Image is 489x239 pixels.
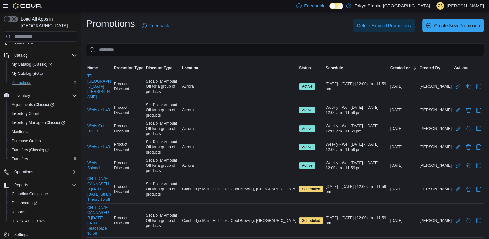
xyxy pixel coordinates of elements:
button: Location [181,64,298,72]
span: My Catalog (Classic) [9,61,77,68]
button: Reports [6,208,80,217]
span: Product Discount [114,142,144,152]
a: My Catalog (Beta) [9,70,46,77]
span: Discount Type [146,65,172,71]
button: Delete Promotion [464,162,472,169]
span: Settings [14,232,28,237]
span: Load All Apps in [GEOGRAPHIC_DATA] [18,16,77,29]
button: Schedule [324,64,389,72]
span: Catalog [12,51,77,59]
button: Edit Promotion [454,162,462,169]
span: [DATE] - [DATE] | 12:00 am - 11:59 pm [326,215,388,226]
a: Inventory Manager (Classic) [9,119,68,127]
span: Product Discount [114,105,144,115]
button: Clone Promotion [475,162,483,169]
span: Delete Expired Promotions [357,22,411,29]
a: Dashboards [6,199,80,208]
button: Created on [389,64,419,72]
button: [US_STATE] CCRS [6,217,80,226]
span: Weekly - We | [DATE] - [DATE] | 12:00 am - 11:59 pm [326,123,388,134]
h1: Promotions [86,17,135,30]
span: Aurora [182,126,194,131]
span: Active [299,125,315,132]
span: Location [182,65,198,71]
span: Purchase Orders [9,137,77,145]
span: Scheduled [302,218,320,223]
a: Weds Spinach [87,160,112,171]
button: Edit Promotion [454,125,462,132]
a: Adjustments (Classic) [9,101,57,108]
span: My Catalog (Beta) [9,70,77,77]
span: Product Discount [114,160,144,171]
span: Name [87,65,98,71]
button: Status [298,64,324,72]
span: Status [299,65,311,71]
span: Active [302,126,313,131]
span: Transfers (Classic) [9,146,77,154]
span: [PERSON_NAME] [420,108,452,113]
span: Aurora [182,144,194,150]
input: This is a search bar. As you type, the results lower in the page will automatically filter. [86,43,484,56]
button: Reports [12,181,30,189]
input: Dark Mode [329,3,343,9]
button: Edit Promotion [454,185,462,193]
span: CS [438,2,443,10]
button: Name [86,64,113,72]
button: Delete Promotion [464,185,472,193]
div: [DATE] [389,83,419,90]
span: Feedback [304,3,324,9]
a: Transfers (Classic) [6,145,80,154]
button: Created By [418,64,453,72]
button: Catalog [1,51,80,60]
span: Reports [14,182,28,188]
button: Clone Promotion [475,143,483,151]
a: TD [GEOGRAPHIC_DATA][PERSON_NAME] [87,74,112,99]
span: Active [299,107,315,113]
a: My Catalog (Classic) [9,61,55,68]
div: [DATE] [389,106,419,114]
span: Created By [420,65,440,71]
div: Set Dollar Amount Off for a group of products [144,77,181,96]
div: [DATE] [389,125,419,132]
a: Purchase Orders [9,137,44,145]
span: Created on [390,65,411,71]
button: Operations [1,167,80,176]
button: Purchase Orders [6,136,80,145]
button: Transfers [6,154,80,164]
span: Transfers [12,156,28,162]
span: Product Discount [114,81,144,92]
span: Transfers [9,155,77,163]
span: My Catalog (Beta) [12,71,43,76]
span: [US_STATE] CCRS [12,219,45,224]
div: [DATE] [389,162,419,169]
a: ON T DAZE CANNASEUR [DATE]-[DATE] Headspace $8 off [87,205,112,236]
button: Edit Promotion [454,106,462,114]
button: Operations [12,168,36,176]
span: Weekly - We | [DATE] - [DATE] | 12:00 am - 11:59 pm [326,160,388,171]
span: Transfers (Classic) [12,147,49,153]
button: Delete Promotion [464,83,472,90]
span: Cambridge Main, Etobicoke Cool Brewing, [GEOGRAPHIC_DATA] [182,218,296,223]
span: Inventory Count [9,110,77,118]
div: [DATE] [389,217,419,224]
span: Promotions [9,79,77,86]
button: Delete Promotion [464,106,472,114]
span: Canadian Compliance [12,191,50,197]
span: Weekly - We | [DATE] - [DATE] | 12:00 am - 11:59 pm [326,142,388,152]
span: [PERSON_NAME] [420,163,452,168]
span: Inventory Manager (Classic) [9,119,77,127]
span: [PERSON_NAME] [420,187,452,192]
span: [PERSON_NAME] [420,144,452,150]
a: Manifests [9,128,31,136]
a: Dashboards [9,199,40,207]
button: Delete Promotion [464,143,472,151]
a: Transfers (Classic) [9,146,51,154]
span: Reports [12,210,25,215]
span: Purchase Orders [12,138,41,143]
button: Delete Expired Promotions [353,19,415,32]
span: Inventory [14,93,30,98]
span: Active [299,83,315,90]
span: Product Discount [114,123,144,134]
span: Active [302,144,313,150]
